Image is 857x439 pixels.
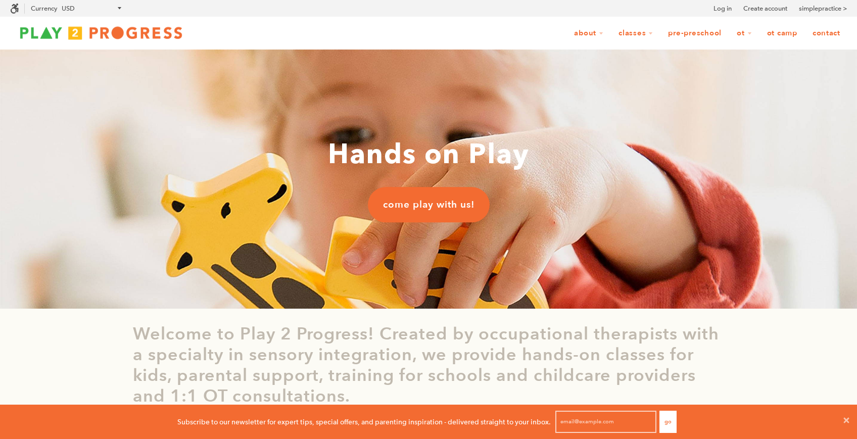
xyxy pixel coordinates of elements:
a: Pre-Preschool [661,24,728,43]
a: Log in [713,4,732,14]
label: Currency [31,5,57,12]
a: Contact [806,24,847,43]
a: simplepractice > [799,4,847,14]
a: OT Camp [760,24,804,43]
p: Subscribe to our newsletter for expert tips, special offers, and parenting inspiration - delivere... [177,416,551,427]
button: Go [659,411,677,433]
input: email@example.com [555,411,656,433]
a: About [567,24,610,43]
a: Classes [612,24,659,43]
a: OT [730,24,758,43]
p: Welcome to Play 2 Progress! Created by occupational therapists with a specialty in sensory integr... [133,324,724,406]
a: come play with us! [368,187,490,222]
img: Play2Progress logo [10,23,192,43]
span: come play with us! [383,198,474,211]
a: Create account [743,4,787,14]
